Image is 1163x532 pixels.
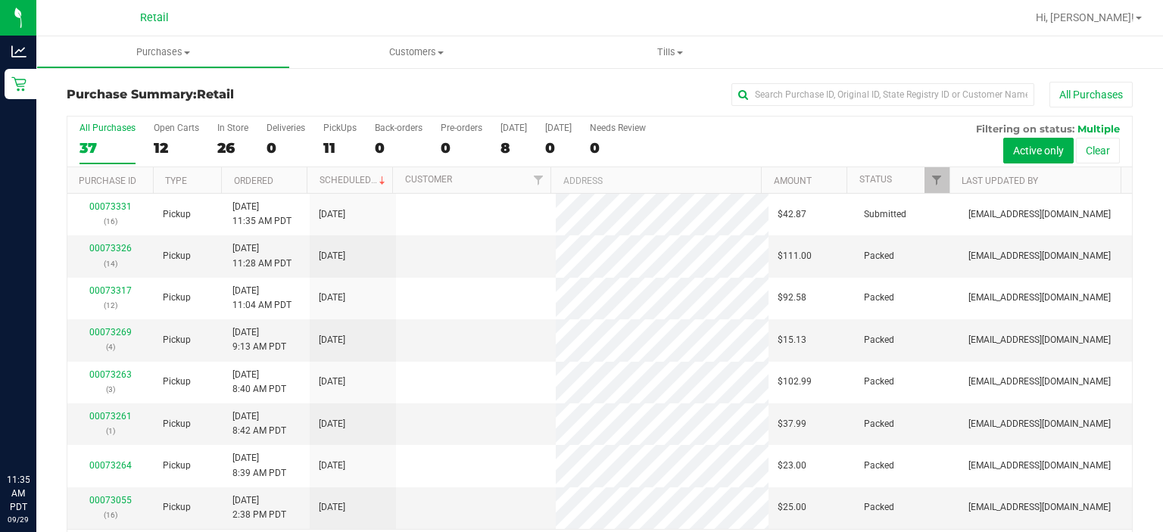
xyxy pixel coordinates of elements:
[76,424,145,438] p: (1)
[232,409,286,438] span: [DATE] 8:42 AM PDT
[36,36,290,68] a: Purchases
[15,411,61,456] iframe: Resource center
[962,176,1038,186] a: Last Updated By
[163,417,191,431] span: Pickup
[45,409,63,427] iframe: Resource center unread badge
[323,123,357,133] div: PickUps
[441,139,482,157] div: 0
[80,139,136,157] div: 37
[76,382,145,397] p: (3)
[968,333,1111,347] span: [EMAIL_ADDRESS][DOMAIN_NAME]
[319,207,345,222] span: [DATE]
[864,375,894,389] span: Packed
[319,417,345,431] span: [DATE]
[864,207,906,222] span: Submitted
[545,123,572,133] div: [DATE]
[544,36,797,68] a: Tills
[774,176,812,186] a: Amount
[976,123,1074,135] span: Filtering on status:
[545,139,572,157] div: 0
[550,167,761,194] th: Address
[89,243,132,254] a: 00073326
[778,333,806,347] span: $15.13
[590,139,646,157] div: 0
[154,139,199,157] div: 12
[319,375,345,389] span: [DATE]
[76,257,145,271] p: (14)
[320,175,388,185] a: Scheduled
[864,249,894,263] span: Packed
[163,291,191,305] span: Pickup
[234,176,273,186] a: Ordered
[968,291,1111,305] span: [EMAIL_ADDRESS][DOMAIN_NAME]
[80,123,136,133] div: All Purchases
[76,214,145,229] p: (16)
[232,200,292,229] span: [DATE] 11:35 AM PDT
[525,167,550,193] a: Filter
[267,123,305,133] div: Deliveries
[7,473,30,514] p: 11:35 AM PDT
[217,139,248,157] div: 26
[165,176,187,186] a: Type
[859,174,892,185] a: Status
[89,411,132,422] a: 00073261
[319,291,345,305] span: [DATE]
[544,45,797,59] span: Tills
[267,139,305,157] div: 0
[968,207,1111,222] span: [EMAIL_ADDRESS][DOMAIN_NAME]
[968,375,1111,389] span: [EMAIL_ADDRESS][DOMAIN_NAME]
[968,417,1111,431] span: [EMAIL_ADDRESS][DOMAIN_NAME]
[500,123,527,133] div: [DATE]
[140,11,169,24] span: Retail
[7,514,30,525] p: 09/29
[89,327,132,338] a: 00073269
[778,417,806,431] span: $37.99
[924,167,949,193] a: Filter
[968,249,1111,263] span: [EMAIL_ADDRESS][DOMAIN_NAME]
[89,460,132,471] a: 00073264
[778,375,812,389] span: $102.99
[217,123,248,133] div: In Store
[232,451,286,480] span: [DATE] 8:39 AM PDT
[405,174,452,185] a: Customer
[1036,11,1134,23] span: Hi, [PERSON_NAME]!
[89,495,132,506] a: 00073055
[319,333,345,347] span: [DATE]
[731,83,1034,106] input: Search Purchase ID, Original ID, State Registry ID or Customer Name...
[67,88,422,101] h3: Purchase Summary:
[864,417,894,431] span: Packed
[500,139,527,157] div: 8
[864,500,894,515] span: Packed
[778,459,806,473] span: $23.00
[778,207,806,222] span: $42.87
[163,375,191,389] span: Pickup
[163,207,191,222] span: Pickup
[232,284,292,313] span: [DATE] 11:04 AM PDT
[232,241,292,270] span: [DATE] 11:28 AM PDT
[154,123,199,133] div: Open Carts
[778,291,806,305] span: $92.58
[76,340,145,354] p: (4)
[163,459,191,473] span: Pickup
[1003,138,1074,163] button: Active only
[76,508,145,522] p: (16)
[375,139,422,157] div: 0
[1077,123,1120,135] span: Multiple
[37,45,289,59] span: Purchases
[290,45,544,59] span: Customers
[290,36,544,68] a: Customers
[590,123,646,133] div: Needs Review
[375,123,422,133] div: Back-orders
[76,298,145,313] p: (12)
[11,44,27,59] inline-svg: Analytics
[232,325,286,354] span: [DATE] 9:13 AM PDT
[1049,82,1133,107] button: All Purchases
[89,201,132,212] a: 00073331
[89,369,132,380] a: 00073263
[319,459,345,473] span: [DATE]
[11,76,27,92] inline-svg: Retail
[864,291,894,305] span: Packed
[197,87,234,101] span: Retail
[441,123,482,133] div: Pre-orders
[778,249,812,263] span: $111.00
